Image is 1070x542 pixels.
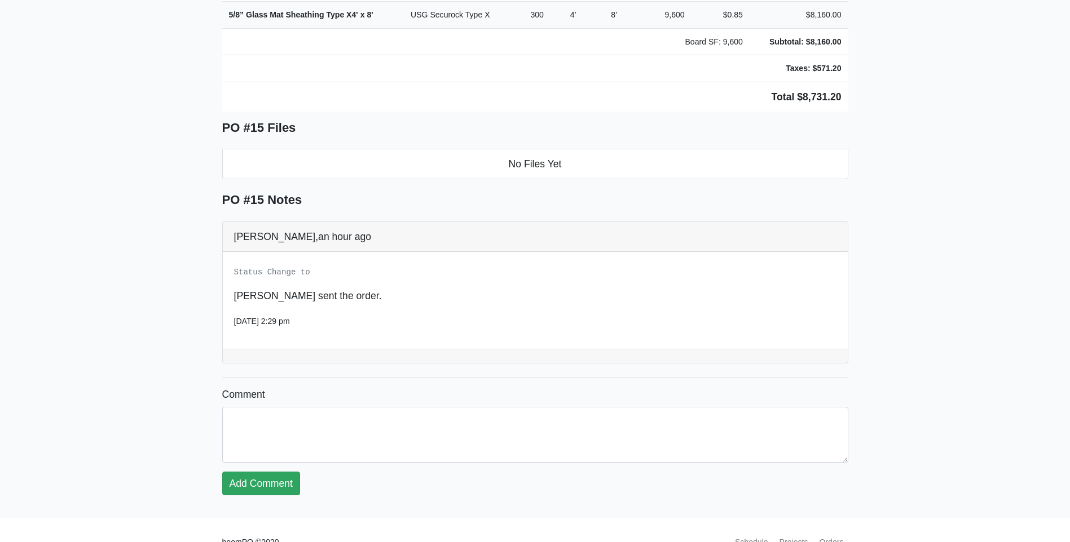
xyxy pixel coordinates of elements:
[685,37,743,46] span: Board SF: 9,600
[750,28,848,55] td: Subtotal: $8,160.00
[222,121,848,135] h5: PO #15 Files
[570,10,576,19] span: 4'
[367,10,373,19] span: 8'
[510,2,563,29] td: 300
[611,10,617,19] span: 8'
[352,10,358,19] span: 4'
[234,317,290,326] small: [DATE] 2:29 pm
[222,149,848,179] li: No Files Yet
[750,55,848,82] td: Taxes: $571.20
[692,2,750,29] td: $0.85
[222,386,265,402] label: Comment
[318,231,371,242] span: an hour ago
[222,82,848,112] td: Total $8,731.20
[404,2,511,29] td: USG Securock Type X
[222,193,848,207] h5: PO #15 Notes
[234,290,382,301] span: [PERSON_NAME] sent the order.
[223,222,848,252] div: [PERSON_NAME],
[650,2,692,29] td: 9,600
[229,10,373,19] strong: 5/8” Glass Mat Sheathing Type X
[360,10,365,19] span: x
[234,268,310,277] small: Status Change to
[750,2,848,29] td: $8,160.00
[222,472,300,495] a: Add Comment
